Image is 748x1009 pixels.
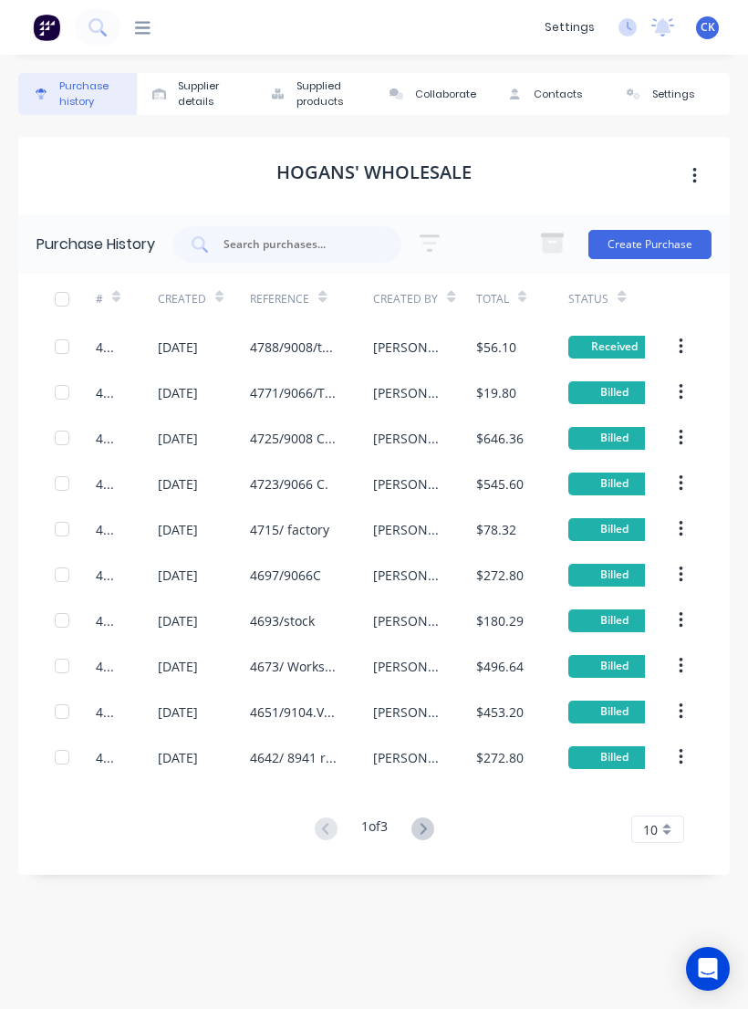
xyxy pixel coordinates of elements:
[476,520,516,539] div: $78.32
[96,611,121,630] div: 4693
[158,611,198,630] div: [DATE]
[96,338,121,357] div: 4788
[373,383,440,402] div: [PERSON_NAME]
[250,338,337,357] div: 4788/9008/touchup/Monument & Dune Satin
[476,748,524,767] div: $272.80
[373,429,440,448] div: [PERSON_NAME]
[96,566,121,585] div: 4697
[96,429,121,448] div: 4725
[250,474,328,494] div: 4723/9066 C.
[373,657,440,676] div: [PERSON_NAME]
[568,473,660,495] div: Billed
[178,78,246,109] div: Supplier details
[568,701,660,723] div: Billed
[158,291,206,307] div: Created
[476,338,516,357] div: $56.10
[158,702,198,722] div: [DATE]
[158,474,198,494] div: [DATE]
[158,566,198,585] div: [DATE]
[250,657,337,676] div: 4673/ Workshop
[33,14,60,41] img: Factory
[415,87,476,102] div: Collaborate
[250,429,337,448] div: 4725/9008 C. STOCK FOR TRANSPORT
[361,817,388,843] div: 1 of 3
[568,609,660,632] div: Billed
[158,520,198,539] div: [DATE]
[158,338,198,357] div: [DATE]
[250,748,337,767] div: 4642/ 8941 repair
[476,291,509,307] div: Total
[137,73,255,115] button: Supplier details
[476,474,524,494] div: $545.60
[373,702,440,722] div: [PERSON_NAME]
[568,746,660,769] div: Billed
[96,474,121,494] div: 4723
[158,748,198,767] div: [DATE]
[96,291,103,307] div: #
[568,336,660,359] div: Received
[373,611,440,630] div: [PERSON_NAME]
[568,564,660,587] div: Billed
[374,73,493,115] button: Collaborate
[158,429,198,448] div: [DATE]
[255,73,374,115] button: Supplied products
[250,611,315,630] div: 4693/stock
[568,655,660,678] div: Billed
[588,230,712,259] button: Create Purchase
[534,87,582,102] div: Contacts
[250,383,337,402] div: 4771/9066/Touchup/Jasper/Factory
[476,429,524,448] div: $646.36
[96,702,121,722] div: 4651
[686,947,730,991] div: Open Intercom Messenger
[568,381,660,404] div: Billed
[373,748,440,767] div: [PERSON_NAME]
[250,291,309,307] div: Reference
[96,748,121,767] div: 4642
[568,427,660,450] div: Billed
[96,383,121,402] div: 4771
[476,383,516,402] div: $19.80
[701,19,715,36] span: CK
[250,520,329,539] div: 4715/ factory
[373,474,440,494] div: [PERSON_NAME]
[250,702,337,722] div: 4651/9104.VO11
[96,520,121,539] div: 4715
[96,657,121,676] div: 4673
[296,78,365,109] div: Supplied products
[222,235,373,254] input: Search purchases...
[276,161,472,183] h1: Hogans' Wholesale
[535,14,604,41] div: settings
[493,73,611,115] button: Contacts
[373,291,438,307] div: Created By
[59,78,128,109] div: Purchase history
[158,383,198,402] div: [DATE]
[250,566,321,585] div: 4697/9066C
[652,87,694,102] div: Settings
[611,73,730,115] button: Settings
[158,657,198,676] div: [DATE]
[643,820,658,839] span: 10
[476,611,524,630] div: $180.29
[36,234,155,255] div: Purchase History
[476,566,524,585] div: $272.80
[373,520,440,539] div: [PERSON_NAME]
[568,518,660,541] div: Billed
[373,566,440,585] div: [PERSON_NAME]
[373,338,440,357] div: [PERSON_NAME]
[568,291,608,307] div: Status
[476,702,524,722] div: $453.20
[476,657,524,676] div: $496.64
[18,73,137,115] button: Purchase history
